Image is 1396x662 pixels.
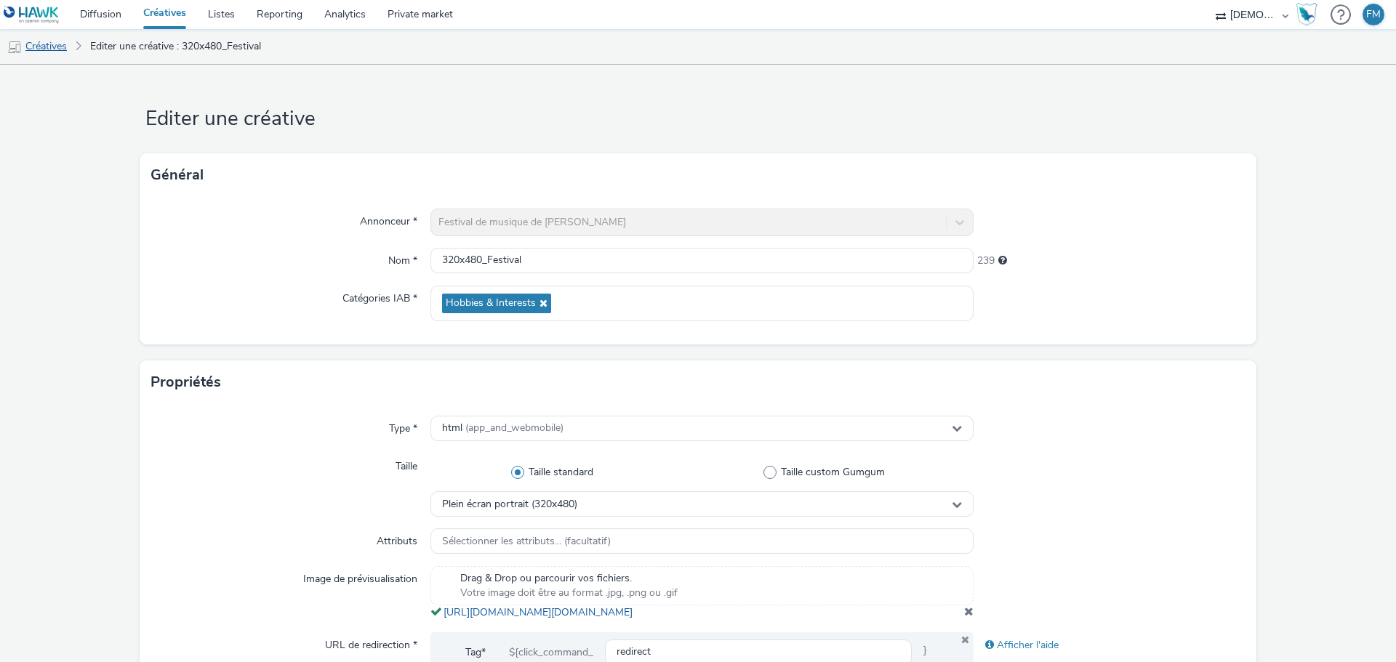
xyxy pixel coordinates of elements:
[781,465,885,480] span: Taille custom Gumgum
[1296,3,1323,26] a: Hawk Academy
[430,248,974,273] input: Nom
[460,571,678,586] span: Drag & Drop ou parcourir vos fichiers.
[382,248,423,268] label: Nom *
[465,421,563,435] span: (app_and_webmobile)
[337,286,423,306] label: Catégories IAB *
[354,209,423,229] label: Annonceur *
[319,632,423,653] label: URL de redirection *
[442,536,611,548] span: Sélectionner les attributs... (facultatif)
[371,528,423,549] label: Attributs
[442,422,563,435] span: html
[7,40,22,55] img: mobile
[151,371,221,393] h3: Propriétés
[390,453,423,474] label: Taille
[4,6,60,24] img: undefined Logo
[151,164,204,186] h3: Général
[444,605,638,619] a: [URL][DOMAIN_NAME][DOMAIN_NAME]
[974,632,1245,658] div: Afficher l'aide
[383,416,423,436] label: Type *
[529,465,593,480] span: Taille standard
[446,297,536,310] span: Hobbies & Interests
[442,498,577,511] span: Plein écran portrait (320x480)
[1296,3,1317,26] img: Hawk Academy
[977,254,995,268] span: 239
[1366,4,1381,25] div: FM
[140,105,1256,133] h1: Editer une créative
[297,566,423,586] label: Image de prévisualisation
[998,254,1007,268] div: 255 caractères maximum
[83,29,268,64] a: Editer une créative : 320x480_Festival
[460,586,678,600] span: Votre image doit être au format .jpg, .png ou .gif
